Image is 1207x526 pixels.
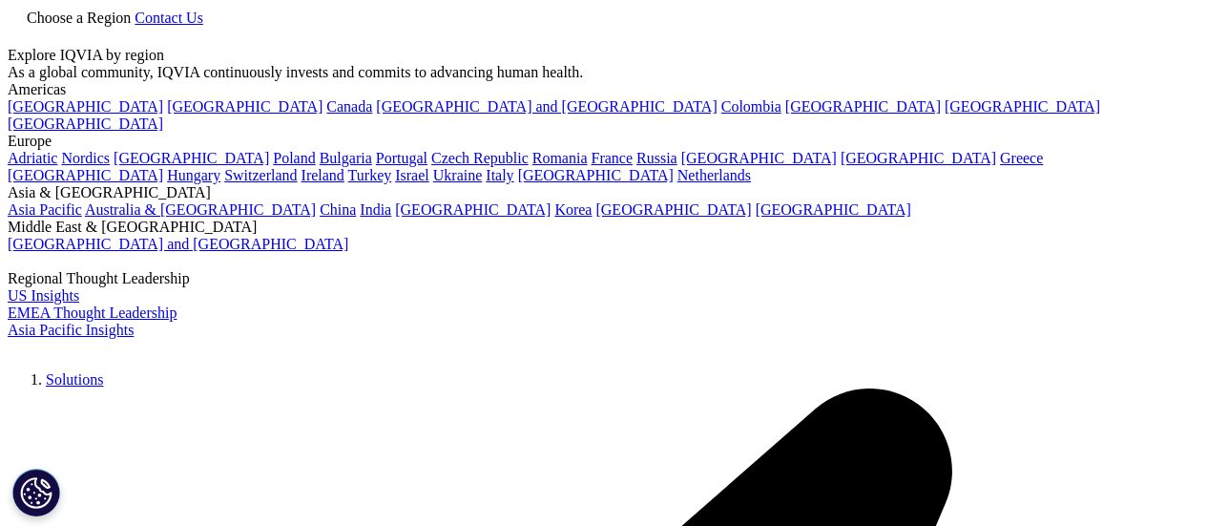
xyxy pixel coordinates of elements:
[8,81,1199,98] div: Americas
[27,10,131,26] span: Choose a Region
[8,167,163,183] a: [GEOGRAPHIC_DATA]
[8,270,1199,287] div: Regional Thought Leadership
[8,305,177,321] a: EMEA Thought Leadership
[8,47,1199,64] div: Explore IQVIA by region
[636,150,677,166] a: Russia
[320,201,356,218] a: China
[1000,150,1043,166] a: Greece
[8,150,57,166] a: Adriatic
[12,469,60,516] button: Cookies Settings
[431,150,529,166] a: Czech Republic
[167,98,323,115] a: [GEOGRAPHIC_DATA]
[518,167,674,183] a: [GEOGRAPHIC_DATA]
[486,167,513,183] a: Italy
[376,98,717,115] a: [GEOGRAPHIC_DATA] and [GEOGRAPHIC_DATA]
[320,150,372,166] a: Bulgaria
[677,167,751,183] a: Netherlands
[595,201,751,218] a: [GEOGRAPHIC_DATA]
[376,150,427,166] a: Portugal
[532,150,588,166] a: Romania
[433,167,483,183] a: Ukraine
[61,150,110,166] a: Nordics
[592,150,634,166] a: France
[360,201,391,218] a: India
[46,371,103,388] a: Solutions
[681,150,837,166] a: [GEOGRAPHIC_DATA]
[8,98,163,115] a: [GEOGRAPHIC_DATA]
[326,98,372,115] a: Canada
[395,201,551,218] a: [GEOGRAPHIC_DATA]
[302,167,344,183] a: Ireland
[785,98,941,115] a: [GEOGRAPHIC_DATA]
[395,167,429,183] a: Israel
[8,133,1199,150] div: Europe
[8,184,1199,201] div: Asia & [GEOGRAPHIC_DATA]
[8,322,134,338] a: Asia Pacific Insights
[721,98,781,115] a: Colombia
[273,150,315,166] a: Poland
[167,167,220,183] a: Hungary
[8,219,1199,236] div: Middle East & [GEOGRAPHIC_DATA]
[8,64,1199,81] div: As a global community, IQVIA continuously invests and commits to advancing human health.
[8,116,163,132] a: [GEOGRAPHIC_DATA]
[8,287,79,304] a: US Insights
[85,201,316,218] a: Australia & [GEOGRAPHIC_DATA]
[135,10,203,26] a: Contact Us
[114,150,269,166] a: [GEOGRAPHIC_DATA]
[554,201,592,218] a: Korea
[8,201,82,218] a: Asia Pacific
[945,98,1100,115] a: [GEOGRAPHIC_DATA]
[841,150,996,166] a: [GEOGRAPHIC_DATA]
[756,201,911,218] a: [GEOGRAPHIC_DATA]
[8,236,348,252] a: [GEOGRAPHIC_DATA] and [GEOGRAPHIC_DATA]
[224,167,297,183] a: Switzerland
[348,167,392,183] a: Turkey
